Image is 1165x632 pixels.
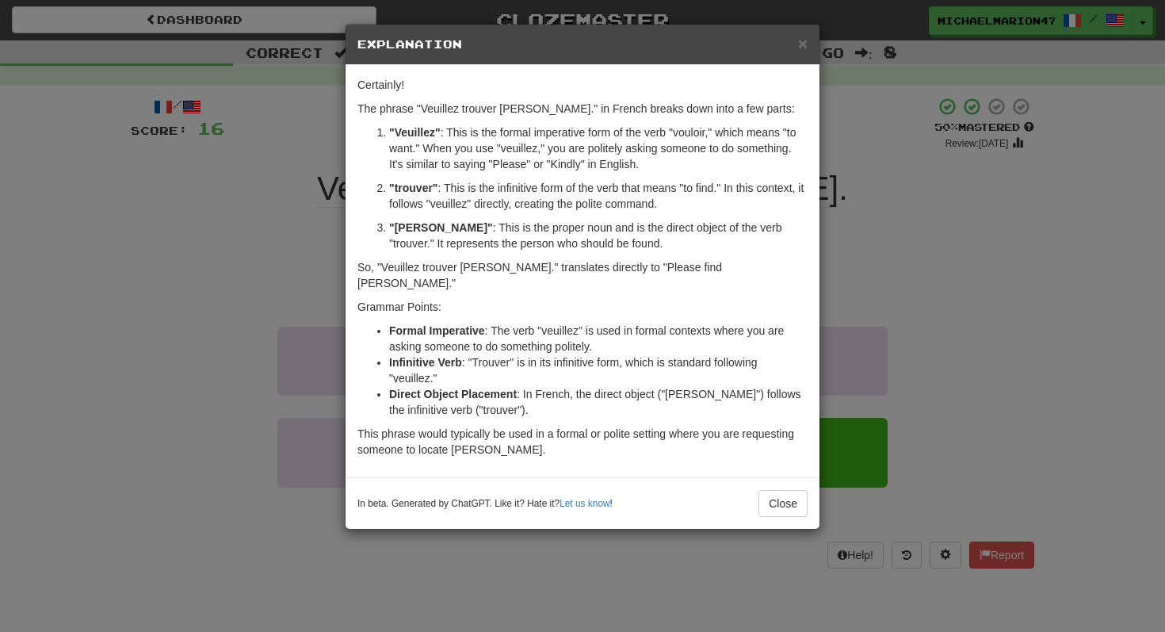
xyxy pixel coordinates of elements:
[389,356,462,369] strong: Infinitive Verb
[560,498,609,509] a: Let us know
[389,354,808,386] li: : "Trouver" is in its infinitive form, which is standard following "veuillez."
[389,126,441,139] strong: "Veuillez"
[389,180,808,212] p: : This is the infinitive form of the verb that means "to find." In this context, it follows "veui...
[389,323,808,354] li: : The verb "veuillez" is used in formal contexts where you are asking someone to do something pol...
[389,388,517,400] strong: Direct Object Placement
[389,221,493,234] strong: "[PERSON_NAME]"
[389,386,808,418] li: : In French, the direct object ("[PERSON_NAME]") follows the infinitive verb ("trouver").
[389,124,808,172] p: : This is the formal imperative form of the verb "vouloir," which means "to want." When you use "...
[798,35,808,52] button: Close
[389,324,485,337] strong: Formal Imperative
[357,497,613,511] small: In beta. Generated by ChatGPT. Like it? Hate it? !
[389,220,808,251] p: : This is the proper noun and is the direct object of the verb "trouver." It represents the perso...
[357,77,808,93] p: Certainly!
[389,182,438,194] strong: "trouver"
[357,259,808,291] p: So, "Veuillez trouver [PERSON_NAME]." translates directly to "Please find [PERSON_NAME]."
[357,101,808,117] p: The phrase "Veuillez trouver [PERSON_NAME]." in French breaks down into a few parts:
[798,34,808,52] span: ×
[758,490,808,517] button: Close
[357,36,808,52] h5: Explanation
[357,426,808,458] p: This phrase would typically be used in a formal or polite setting where you are requesting someon...
[357,299,808,315] p: Grammar Points:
